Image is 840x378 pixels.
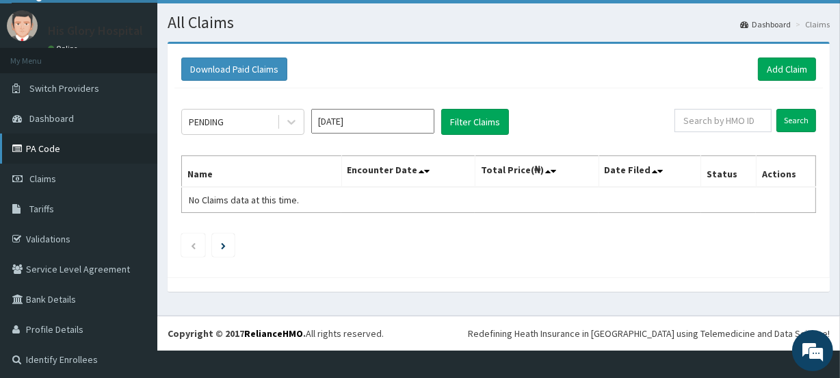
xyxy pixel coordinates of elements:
a: Next page [221,239,226,251]
span: We're online! [79,106,189,244]
textarea: Type your message and hit 'Enter' [7,241,261,289]
th: Total Price(₦) [475,156,599,188]
span: No Claims data at this time. [189,194,299,206]
p: His Glory Hospital [48,25,143,37]
a: Previous page [190,239,196,251]
div: Minimize live chat window [224,7,257,40]
div: Redefining Heath Insurance in [GEOGRAPHIC_DATA] using Telemedicine and Data Science! [468,327,830,340]
span: Tariffs [29,203,54,215]
footer: All rights reserved. [157,316,840,351]
img: d_794563401_company_1708531726252_794563401 [25,68,55,103]
button: Download Paid Claims [181,58,287,81]
span: Claims [29,173,56,185]
th: Name [182,156,342,188]
th: Date Filed [599,156,701,188]
input: Select Month and Year [311,109,434,134]
h1: All Claims [168,14,830,32]
img: User Image [7,10,38,41]
div: PENDING [189,115,224,129]
a: Dashboard [740,18,791,30]
input: Search [776,109,816,132]
div: Chat with us now [71,77,230,94]
input: Search by HMO ID [674,109,772,132]
button: Filter Claims [441,109,509,135]
a: Online [48,44,81,53]
li: Claims [792,18,830,30]
th: Actions [756,156,815,188]
th: Encounter Date [341,156,475,188]
span: Switch Providers [29,82,99,94]
span: Dashboard [29,112,74,125]
strong: Copyright © 2017 . [168,327,306,340]
th: Status [701,156,757,188]
a: Add Claim [758,58,816,81]
a: RelianceHMO [244,327,303,340]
